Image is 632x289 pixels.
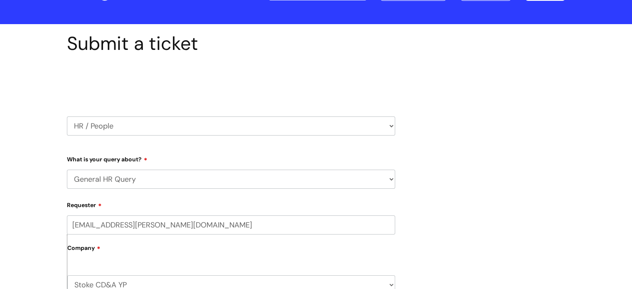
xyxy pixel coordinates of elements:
h2: Select issue type [67,74,395,89]
label: What is your query about? [67,153,395,163]
label: Company [67,242,395,260]
label: Requester [67,199,395,209]
input: Email [67,215,395,235]
h1: Submit a ticket [67,32,395,55]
